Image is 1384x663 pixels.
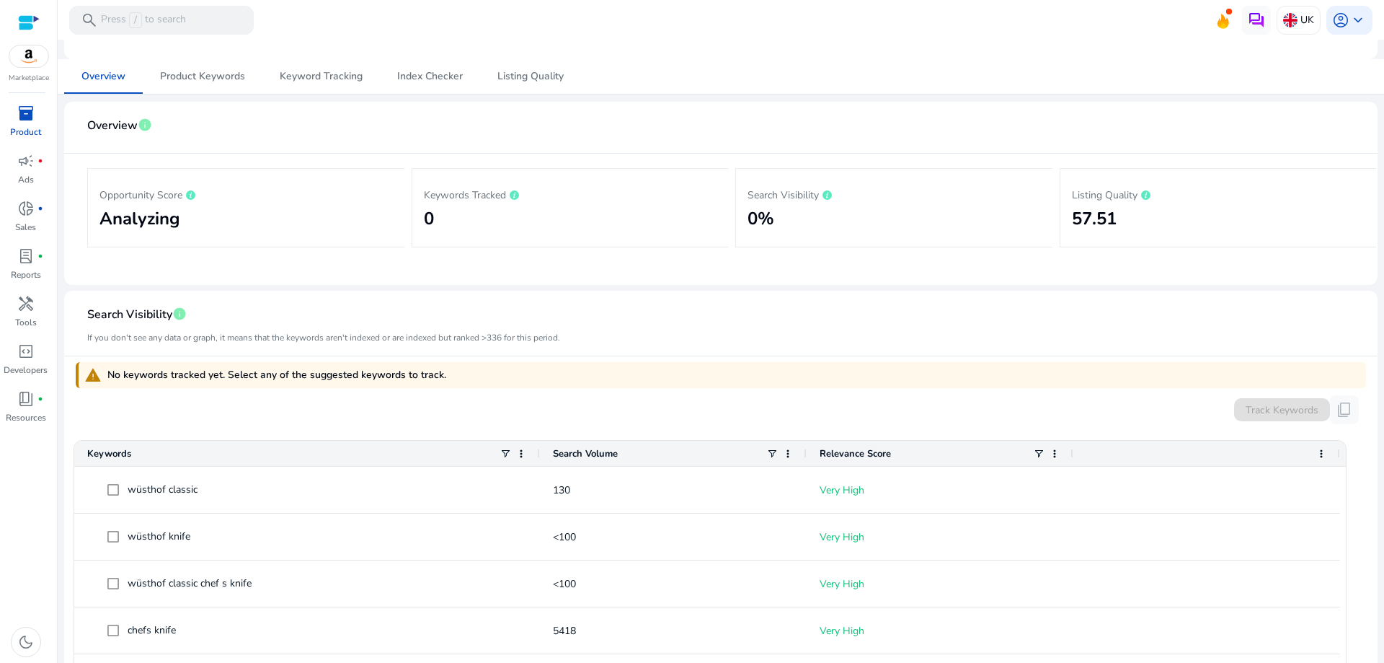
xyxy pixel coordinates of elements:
mat-card-subtitle: If you don't see any data or graph, it means that the keywords aren't indexed or are indexed but ... [87,331,560,345]
span: info [172,307,187,321]
span: donut_small [17,200,35,217]
p: Opportunity Score [99,185,393,203]
p: Press to search [101,12,186,28]
span: fiber_manual_record [37,158,43,164]
p: Developers [4,364,48,377]
span: book_4 [17,390,35,408]
h2: 0% [748,208,1041,229]
img: amazon.svg [9,45,48,67]
p: Product [10,126,41,139]
span: Listing Quality [497,71,564,82]
span: search [81,12,98,29]
h2: 0 [424,208,717,229]
img: uk.svg [1283,13,1297,27]
span: Keyword Tracking [280,71,363,82]
span: fiber_manual_record [37,396,43,402]
span: wüsthof knife [128,530,190,543]
span: / [129,12,142,28]
span: info [138,118,152,132]
span: fiber_manual_record [37,206,43,211]
p: Very High [820,475,1060,505]
span: warning [84,366,102,384]
p: UK [1300,7,1314,32]
span: fiber_manual_record [37,253,43,259]
p: Very High [820,522,1060,552]
p: Marketplace [9,73,49,84]
span: chefs knife [128,623,176,637]
p: Tools [15,316,37,329]
span: keyboard_arrow_down [1349,12,1367,29]
span: Overview [87,113,138,139]
span: inventory_2 [17,105,35,122]
p: Sales [15,221,36,234]
span: account_circle [1332,12,1349,29]
span: wüsthof classic [128,483,198,496]
span: code_blocks [17,343,35,360]
span: 5418 [553,624,576,638]
span: wüsthof classic chef s knife [128,576,252,590]
span: Product Keywords [160,71,245,82]
p: Search Visibility [748,185,1041,203]
span: <100 [553,530,576,544]
p: Very High [820,616,1060,646]
p: Very High [820,569,1060,599]
span: 130 [553,483,570,497]
p: Resources [6,411,46,424]
span: Overview [81,71,125,82]
h2: 57.51 [1072,208,1365,229]
span: Search Visibility [87,302,172,328]
p: Keywords Tracked [424,185,717,203]
span: No keywords tracked yet. Select any of the suggested keywords to track. [107,368,446,382]
span: Index Checker [397,71,463,82]
p: Ads [18,173,34,186]
h2: Analyzing [99,208,393,229]
span: Search Volume [553,447,618,460]
span: <100 [553,577,576,591]
span: Relevance Score [820,447,891,460]
span: dark_mode [17,633,35,651]
p: Listing Quality [1072,185,1365,203]
span: handyman [17,295,35,312]
p: Reports [11,268,41,281]
span: lab_profile [17,247,35,265]
span: Keywords [87,447,131,460]
span: campaign [17,152,35,170]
